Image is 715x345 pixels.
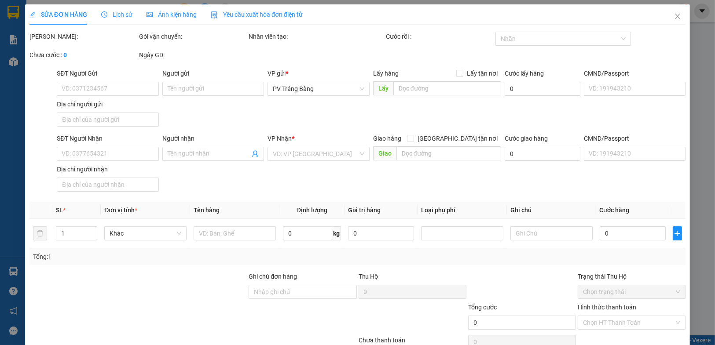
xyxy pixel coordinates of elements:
button: plus [673,226,682,240]
input: Dọc đường [396,146,501,160]
span: Giao hàng [373,135,401,142]
input: Ghi Chú [510,226,593,240]
span: user-add [252,150,259,157]
th: Ghi chú [507,202,596,219]
b: 0 [63,51,67,58]
span: SL [55,207,62,214]
span: Lấy hàng [373,70,399,77]
div: Gói vận chuyển: [139,32,247,41]
span: Tổng cước [468,304,497,311]
div: Chưa cước : [29,50,137,60]
span: Chọn trạng thái [583,285,680,298]
div: Người nhận [162,134,264,143]
li: Hotline: 1900 8153 [82,33,368,44]
input: Ghi chú đơn hàng [249,285,356,299]
input: Dọc đường [393,81,501,95]
button: Close [665,4,690,29]
div: Địa chỉ người nhận [57,164,158,174]
span: Giao [373,146,396,160]
span: PV Trảng Bàng [273,82,364,95]
span: Khác [110,227,181,240]
span: SỬA ĐƠN HÀNG [29,11,87,18]
span: Thu Hộ [358,273,378,280]
label: Ghi chú đơn hàng [249,273,297,280]
div: Tổng: 1 [33,252,276,261]
span: Ảnh kiện hàng [147,11,197,18]
span: Định lượng [297,207,327,214]
input: Cước lấy hàng [505,82,580,96]
div: VP gửi [268,69,369,78]
span: picture [147,11,153,18]
span: Tên hàng [194,207,220,214]
span: VP Nhận [268,135,292,142]
span: Yêu cầu xuất hóa đơn điện tử [211,11,303,18]
span: kg [332,226,341,240]
div: CMND/Passport [584,69,686,78]
img: icon [211,11,218,18]
span: [GEOGRAPHIC_DATA] tận nơi [414,134,501,143]
div: SĐT Người Gửi [57,69,158,78]
span: Đơn vị tính [104,207,137,214]
button: delete [33,226,47,240]
span: close [674,13,681,20]
span: clock-circle [101,11,107,18]
input: VD: Bàn, Ghế [194,226,276,240]
b: GỬI : PV Trảng Bàng [11,64,121,78]
span: edit [29,11,36,18]
span: Lấy tận nơi [463,69,501,78]
img: logo.jpg [11,11,55,55]
span: Lịch sử [101,11,132,18]
div: Người gửi [162,69,264,78]
label: Cước giao hàng [505,135,548,142]
span: plus [673,230,682,237]
input: Địa chỉ của người gửi [57,113,158,127]
div: Địa chỉ người gửi [57,99,158,109]
span: Giá trị hàng [348,207,381,214]
div: Trạng thái Thu Hộ [578,272,686,281]
div: Ngày GD: [139,50,247,60]
li: [STREET_ADDRESS][PERSON_NAME]. [GEOGRAPHIC_DATA], Tỉnh [GEOGRAPHIC_DATA] [82,22,368,33]
div: CMND/Passport [584,134,686,143]
label: Cước lấy hàng [505,70,544,77]
input: Cước giao hàng [505,147,580,161]
label: Hình thức thanh toán [578,304,636,311]
span: Cước hàng [599,207,629,214]
span: Lấy [373,81,393,95]
div: [PERSON_NAME]: [29,32,137,41]
input: Địa chỉ của người nhận [57,178,158,192]
th: Loại phụ phí [418,202,507,219]
div: Nhân viên tạo: [249,32,384,41]
div: SĐT Người Nhận [57,134,158,143]
div: Cước rồi : [386,32,494,41]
